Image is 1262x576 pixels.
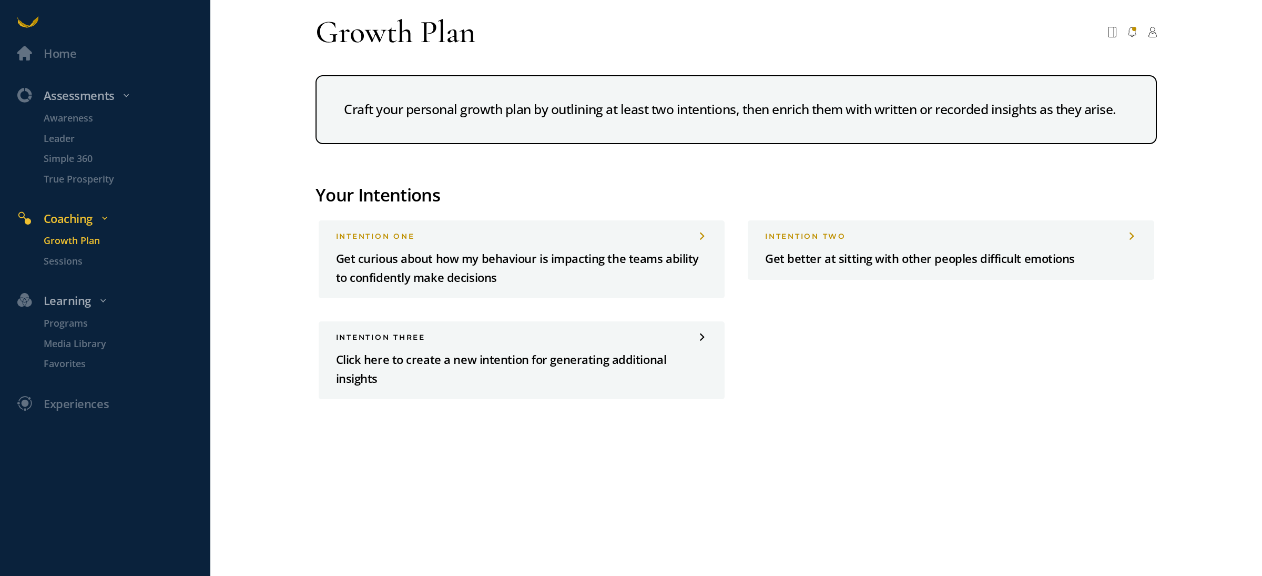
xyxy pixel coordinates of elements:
[44,337,208,351] p: Media Library
[9,209,217,228] div: Coaching
[44,171,208,186] p: True Prosperity
[26,337,211,351] a: Media Library
[765,232,1137,240] div: INTENTION two
[336,350,708,388] p: Click here to create a new intention for generating additional insights
[44,357,208,371] p: Favorites
[765,249,1137,268] p: Get better at sitting with other peoples difficult emotions
[26,254,211,269] a: Sessions
[26,316,211,331] a: Programs
[319,220,725,298] a: INTENTION oneGet curious about how my behaviour is impacting the teams ability to confidently mak...
[44,151,208,166] p: Simple 360
[315,75,1157,144] div: Craft your personal growth plan by outlining at least two intentions, then enrich them with writt...
[44,254,208,269] p: Sessions
[315,181,1157,209] div: Your Intentions
[26,111,211,126] a: Awareness
[26,131,211,146] a: Leader
[336,232,708,240] div: INTENTION one
[9,291,217,310] div: Learning
[44,316,208,331] p: Programs
[44,234,208,248] p: Growth Plan
[315,12,475,52] div: Growth Plan
[26,234,211,248] a: Growth Plan
[336,249,708,287] p: Get curious about how my behaviour is impacting the teams ability to confidently make decisions
[26,171,211,186] a: True Prosperity
[336,333,708,341] div: INTENTION three
[319,321,725,399] a: INTENTION threeClick here to create a new intention for generating additional insights
[26,357,211,371] a: Favorites
[44,44,76,63] div: Home
[26,151,211,166] a: Simple 360
[44,111,208,126] p: Awareness
[44,395,109,413] div: Experiences
[748,220,1154,279] a: INTENTION twoGet better at sitting with other peoples difficult emotions
[44,131,208,146] p: Leader
[9,86,217,105] div: Assessments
